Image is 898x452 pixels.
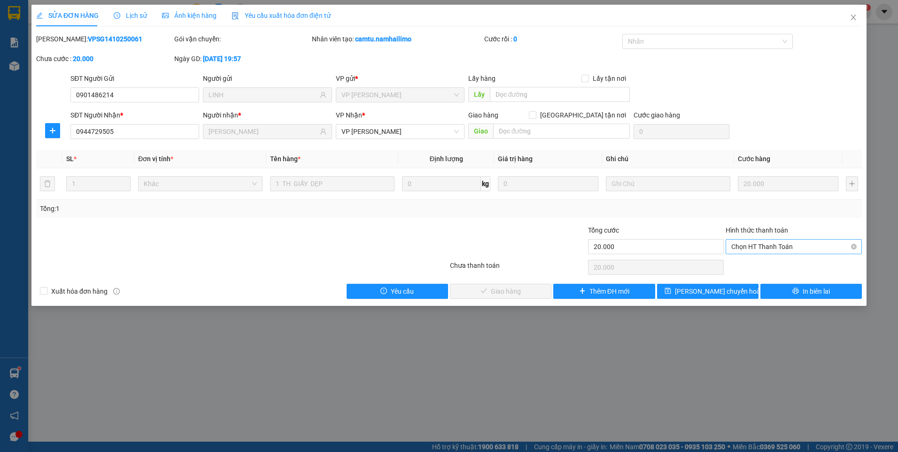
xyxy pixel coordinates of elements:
[468,75,495,82] span: Lấy hàng
[726,226,788,234] label: Hình thức thanh toán
[36,54,172,64] div: Chưa cước :
[380,288,387,295] span: exclamation-circle
[88,35,142,43] b: VPSG1410250061
[8,8,83,31] div: VP [PERSON_NAME]
[320,128,326,135] span: user
[760,284,862,299] button: printerIn biên lai
[138,155,173,163] span: Đơn vị tính
[803,286,830,296] span: In biên lai
[45,123,60,138] button: plus
[270,176,395,191] input: VD: Bàn, Ghế
[450,284,551,299] button: checkGiao hàng
[498,155,533,163] span: Giá trị hàng
[589,286,629,296] span: Thêm ĐH mới
[114,12,120,19] span: clock-circle
[203,73,332,84] div: Người gửi
[70,110,199,120] div: SĐT Người Nhận
[320,92,326,98] span: user
[174,54,310,64] div: Ngày GD:
[8,9,23,19] span: Gửi:
[536,110,630,120] span: [GEOGRAPHIC_DATA] tận nơi
[232,12,331,19] span: Yêu cầu xuất hóa đơn điện tử
[209,126,317,137] input: Tên người nhận
[7,61,85,72] div: 30.000
[46,127,60,134] span: plus
[675,286,764,296] span: [PERSON_NAME] chuyển hoàn
[634,111,680,119] label: Cước giao hàng
[731,240,856,254] span: Chọn HT Thanh Toán
[589,73,630,84] span: Lấy tận nơi
[657,284,759,299] button: save[PERSON_NAME] chuyển hoàn
[513,35,517,43] b: 0
[468,124,493,139] span: Giao
[449,260,587,277] div: Chưa thanh toán
[47,286,111,296] span: Xuất hóa đơn hàng
[90,42,165,55] div: 0903808659
[738,176,838,191] input: 0
[355,35,411,43] b: camtu.namhailimo
[347,284,448,299] button: exclamation-circleYêu cầu
[840,5,867,31] button: Close
[579,288,586,295] span: plus
[341,88,459,102] span: VP Phạm Ngũ Lão
[66,155,74,163] span: SL
[850,14,857,21] span: close
[553,284,655,299] button: plusThêm ĐH mới
[430,155,463,163] span: Định lượng
[8,31,83,42] div: thảo
[232,12,239,20] img: icon
[468,111,498,119] span: Giao hàng
[90,8,165,31] div: VP [PERSON_NAME]
[113,288,120,295] span: info-circle
[606,176,730,191] input: Ghi Chú
[209,90,317,100] input: Tên người gửi
[738,155,770,163] span: Cước hàng
[336,73,464,84] div: VP gửi
[391,286,414,296] span: Yêu cầu
[36,12,43,19] span: edit
[588,226,619,234] span: Tổng cước
[40,203,347,214] div: Tổng: 1
[490,87,630,102] input: Dọc đường
[36,12,99,19] span: SỬA ĐƠN HÀNG
[468,87,490,102] span: Lấy
[90,31,165,42] div: hằng
[270,155,301,163] span: Tên hàng
[8,42,83,55] div: 0523265695
[174,34,310,44] div: Gói vận chuyển:
[634,124,729,139] input: Cước giao hàng
[90,9,112,19] span: Nhận:
[846,176,858,191] button: plus
[851,244,857,249] span: close-circle
[114,12,147,19] span: Lịch sử
[481,176,490,191] span: kg
[70,73,199,84] div: SĐT Người Gửi
[36,34,172,44] div: [PERSON_NAME]:
[341,125,459,139] span: VP Phan Thiết
[602,150,734,168] th: Ghi chú
[203,110,332,120] div: Người nhận
[336,111,362,119] span: VP Nhận
[792,288,799,295] span: printer
[144,177,257,191] span: Khác
[73,55,93,62] b: 20.000
[7,62,22,71] span: CR :
[162,12,217,19] span: Ảnh kiện hàng
[312,34,482,44] div: Nhân viên tạo:
[203,55,241,62] b: [DATE] 19:57
[493,124,630,139] input: Dọc đường
[665,288,671,295] span: save
[162,12,169,19] span: picture
[498,176,598,191] input: 0
[40,176,55,191] button: delete
[484,34,620,44] div: Cước rồi :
